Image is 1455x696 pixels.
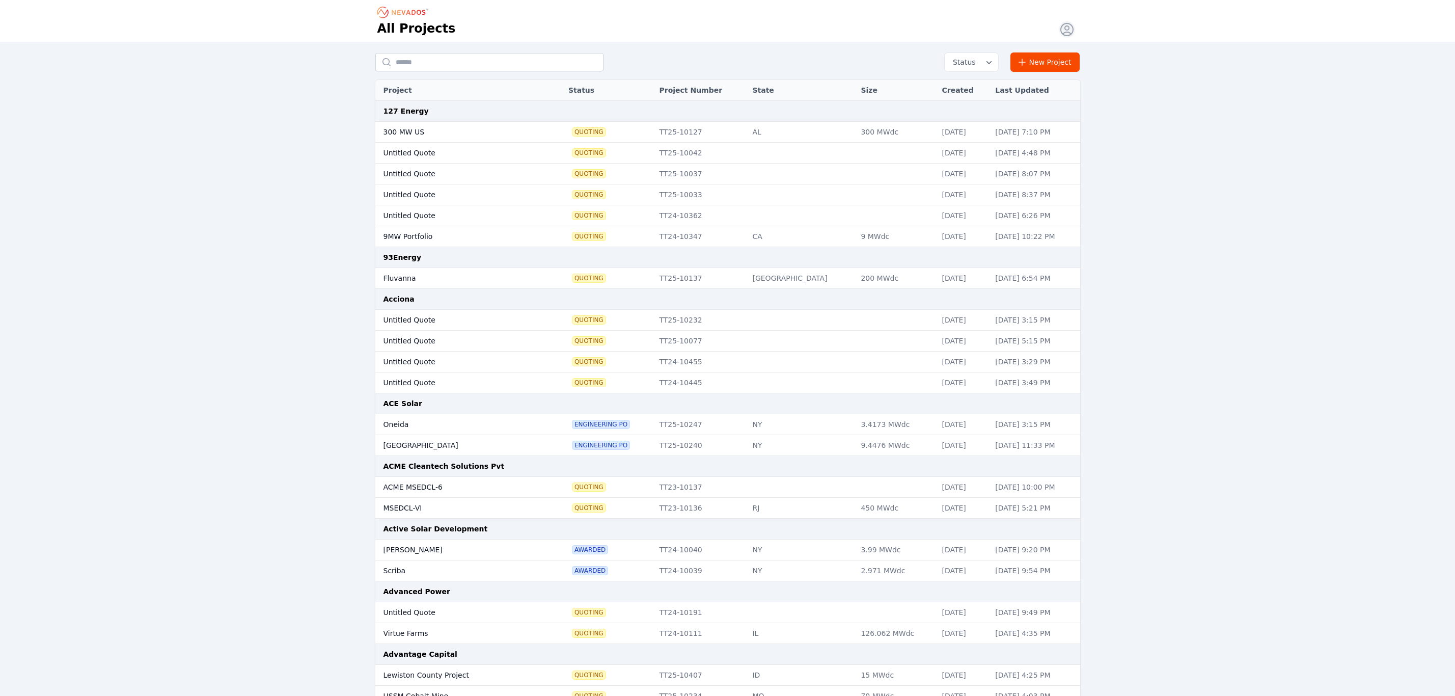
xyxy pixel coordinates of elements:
td: Untitled Quote [375,602,537,623]
td: Untitled Quote [375,205,537,226]
td: TT25-10137 [654,268,747,289]
td: ACME Cleantech Solutions Pvt [375,456,1080,477]
td: 2.971 MWdc [856,560,937,581]
span: Status [949,57,976,67]
tr: Untitled QuoteQuotingTT25-10042[DATE][DATE] 4:48 PM [375,143,1080,164]
td: Acciona [375,289,1080,310]
td: Scriba [375,560,537,581]
th: Project Number [654,80,747,101]
span: Quoting [572,358,606,366]
td: Untitled Quote [375,143,537,164]
td: 9MW Portfolio [375,226,537,247]
tr: Lewiston County ProjectQuotingTT25-10407ID15 MWdc[DATE][DATE] 4:25 PM [375,665,1080,686]
td: [DATE] 3:15 PM [990,414,1080,435]
td: TT24-10347 [654,226,747,247]
td: TT23-10137 [654,477,747,498]
td: TT24-10040 [654,540,747,560]
td: [DATE] 3:15 PM [990,310,1080,331]
tr: Untitled QuoteQuotingTT25-10077[DATE][DATE] 5:15 PM [375,331,1080,352]
tr: Untitled QuoteQuotingTT25-10232[DATE][DATE] 3:15 PM [375,310,1080,331]
td: TT25-10077 [654,331,747,352]
td: Untitled Quote [375,310,537,331]
td: [DATE] 3:29 PM [990,352,1080,372]
span: Quoting [572,629,606,637]
tr: [PERSON_NAME]AwardedTT24-10040NY3.99 MWdc[DATE][DATE] 9:20 PM [375,540,1080,560]
td: 93Energy [375,247,1080,268]
td: 450 MWdc [856,498,937,519]
td: [DATE] [937,602,990,623]
td: [DATE] [937,310,990,331]
td: TT25-10037 [654,164,747,184]
span: Quoting [572,379,606,387]
td: [DATE] 4:48 PM [990,143,1080,164]
td: TT25-10247 [654,414,747,435]
td: [DATE] 6:54 PM [990,268,1080,289]
td: [DATE] [937,268,990,289]
td: 300 MWdc [856,122,937,143]
td: [DATE] 4:25 PM [990,665,1080,686]
td: [DATE] [937,205,990,226]
span: Engineering PO [572,420,629,429]
td: [DATE] [937,372,990,393]
td: [DATE] [937,143,990,164]
tr: ScribaAwardedTT24-10039NY2.971 MWdc[DATE][DATE] 9:54 PM [375,560,1080,581]
td: MSEDCL-VI [375,498,537,519]
tr: Untitled QuoteQuotingTT25-10033[DATE][DATE] 8:37 PM [375,184,1080,205]
td: [DATE] [937,352,990,372]
tr: Untitled QuoteQuotingTT25-10037[DATE][DATE] 8:07 PM [375,164,1080,184]
td: 127 Energy [375,101,1080,122]
td: [DATE] 5:15 PM [990,331,1080,352]
td: [GEOGRAPHIC_DATA] [747,268,856,289]
td: NY [747,540,856,560]
td: Virtue Farms [375,623,537,644]
td: [DATE] 8:37 PM [990,184,1080,205]
td: [DATE] [937,477,990,498]
td: Untitled Quote [375,372,537,393]
td: Active Solar Development [375,519,1080,540]
td: Advantage Capital [375,644,1080,665]
th: Last Updated [990,80,1080,101]
td: [DATE] [937,226,990,247]
td: [DATE] [937,560,990,581]
th: Status [563,80,654,101]
td: TT25-10240 [654,435,747,456]
tr: OneidaEngineering POTT25-10247NY3.4173 MWdc[DATE][DATE] 3:15 PM [375,414,1080,435]
span: Awarded [572,546,608,554]
tr: FluvannaQuotingTT25-10137[GEOGRAPHIC_DATA]200 MWdc[DATE][DATE] 6:54 PM [375,268,1080,289]
td: IL [747,623,856,644]
td: [GEOGRAPHIC_DATA] [375,435,537,456]
td: TT24-10039 [654,560,747,581]
td: TT24-10191 [654,602,747,623]
td: ID [747,665,856,686]
td: [DATE] 10:22 PM [990,226,1080,247]
td: TT25-10033 [654,184,747,205]
nav: Breadcrumb [377,4,431,20]
td: 126.062 MWdc [856,623,937,644]
td: Untitled Quote [375,352,537,372]
td: TT24-10445 [654,372,747,393]
td: [DATE] 11:33 PM [990,435,1080,456]
td: 3.99 MWdc [856,540,937,560]
span: Quoting [572,608,606,617]
td: [DATE] [937,623,990,644]
td: [DATE] 8:07 PM [990,164,1080,184]
span: Quoting [572,483,606,491]
td: 9.4476 MWdc [856,435,937,456]
td: TT25-10232 [654,310,747,331]
td: Untitled Quote [375,184,537,205]
td: 9 MWdc [856,226,937,247]
td: Oneida [375,414,537,435]
td: Lewiston County Project [375,665,537,686]
span: Quoting [572,274,606,282]
td: [DATE] 9:49 PM [990,602,1080,623]
th: Project [375,80,537,101]
td: [DATE] [937,498,990,519]
td: TT24-10362 [654,205,747,226]
td: Advanced Power [375,581,1080,602]
tr: Virtue FarmsQuotingTT24-10111IL126.062 MWdc[DATE][DATE] 4:35 PM [375,623,1080,644]
td: [DATE] [937,164,990,184]
td: Fluvanna [375,268,537,289]
td: RJ [747,498,856,519]
tr: Untitled QuoteQuotingTT24-10362[DATE][DATE] 6:26 PM [375,205,1080,226]
td: [DATE] 6:26 PM [990,205,1080,226]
